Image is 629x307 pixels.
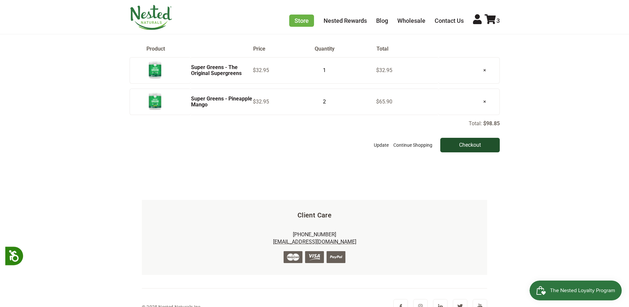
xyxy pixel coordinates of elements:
th: Quantity [314,46,376,52]
input: Checkout [440,138,500,152]
span: $32.95 [253,67,269,73]
a: [PHONE_NUMBER] [293,231,336,238]
th: Product [130,46,253,52]
p: $98.85 [483,120,500,127]
img: Super Greens - Pineapple Mango - 30 Servings [147,92,163,110]
button: Update [372,138,390,152]
a: 3 [485,17,500,24]
span: $65.90 [376,98,392,105]
a: Contact Us [435,17,464,24]
a: Continue Shopping [392,138,434,152]
span: 3 [496,17,500,24]
a: Store [289,15,314,27]
th: Price [253,46,315,52]
a: [EMAIL_ADDRESS][DOMAIN_NAME] [273,239,356,245]
div: Total: [130,120,500,152]
span: $32.95 [376,67,392,73]
a: × [478,62,491,79]
span: $32.95 [253,98,269,105]
a: Super Greens - The Original Supergreens [191,64,242,76]
a: Blog [376,17,388,24]
a: Super Greens - Pineapple Mango [191,96,252,108]
h5: Client Care [152,211,477,220]
img: credit-cards.png [284,251,345,263]
a: × [478,93,491,110]
a: Wholesale [397,17,425,24]
th: Total [376,46,438,52]
img: Nested Naturals [130,5,173,30]
iframe: Button to open loyalty program pop-up [530,281,622,300]
a: Nested Rewards [324,17,367,24]
img: Super Greens - The Original Supergreens - 30 Servings [147,60,163,79]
